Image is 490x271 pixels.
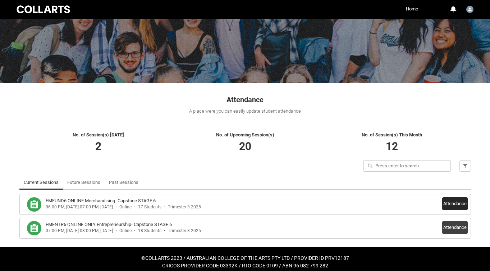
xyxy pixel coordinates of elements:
span: 12 [386,140,398,153]
span: 2 [95,140,101,153]
li: Past Sessions [105,175,143,190]
a: Future Sessions [67,175,100,190]
li: Current Sessions [19,175,63,190]
div: Online [119,204,132,210]
button: Attendance [442,197,468,210]
a: Home [404,4,420,14]
button: Filter [459,160,471,172]
a: Current Sessions [24,175,59,190]
div: A place were you can easily update student attendance [19,108,471,115]
img: Karen.DeVos [466,6,473,13]
a: Past Sessions [109,175,138,190]
button: User Profile Karen.DeVos [464,3,475,14]
span: No. of Session(s) This Month [362,132,422,137]
div: Trimester 3 2025 [168,204,201,210]
button: Attendance [442,221,468,234]
li: Future Sessions [63,175,105,190]
div: 07:00 PM, [DATE] 08:00 PM, [DATE] [46,228,113,234]
input: Press enter to search [363,160,451,172]
div: 06:00 PM, [DATE] 07:00 PM, [DATE] [46,204,113,210]
span: Attendance [226,95,264,104]
h3: FMFUND6 ONLINE Merchandising- Capstone STAGE 6 [46,197,156,204]
div: 18 Students [138,228,161,234]
div: Trimester 3 2025 [168,228,201,234]
span: No. of Upcoming Session(s) [216,132,274,137]
div: 17 Students [138,204,161,210]
span: 20 [239,140,251,153]
span: No. of Session(s) [DATE] [73,132,124,137]
div: Online [119,228,132,234]
h3: FMENTR6 ONLINE ONLY Entrepreneurship- Capstone STAGE 6 [46,221,172,228]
